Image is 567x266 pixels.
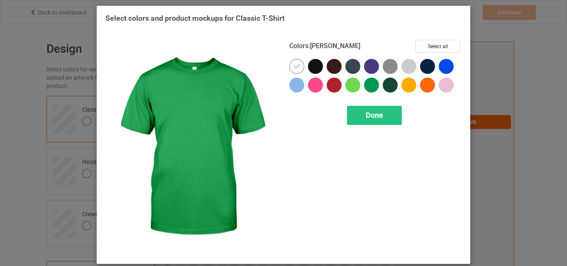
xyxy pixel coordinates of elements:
[105,14,285,22] span: Select colors and product mockups for Classic T-Shirt
[105,40,278,255] img: regular.jpg
[415,40,460,53] button: Select all
[383,59,398,74] img: heather_texture.png
[289,42,360,51] h4: :
[366,111,383,120] span: Done
[310,42,360,50] span: [PERSON_NAME]
[289,42,308,50] span: Colors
